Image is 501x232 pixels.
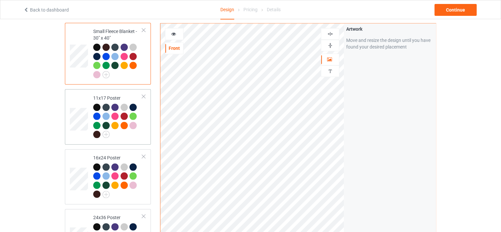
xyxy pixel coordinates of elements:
div: 11x17 Poster [65,89,151,144]
div: Continue [434,4,477,16]
div: Artwork [346,26,433,32]
div: 11x17 Poster [93,95,142,138]
div: Front [165,45,183,51]
div: Small Fleece Blanket - 30" x 40" [65,23,151,84]
img: svg%3E%0A [327,42,333,49]
img: svg+xml;base64,PD94bWwgdmVyc2lvbj0iMS4wIiBlbmNvZGluZz0iVVRGLTgiPz4KPHN2ZyB3aWR0aD0iMjJweCIgaGVpZ2... [102,131,110,138]
img: svg+xml;base64,PD94bWwgdmVyc2lvbj0iMS4wIiBlbmNvZGluZz0iVVRGLTgiPz4KPHN2ZyB3aWR0aD0iMjJweCIgaGVpZ2... [102,71,110,78]
div: Details [267,0,281,19]
a: Back to dashboard [23,7,69,13]
img: svg%3E%0A [327,31,333,37]
div: 16x24 Poster [65,149,151,204]
div: Pricing [243,0,258,19]
div: Move and resize the design until you have found your desired placement [346,37,433,50]
div: Design [220,0,234,19]
div: 16x24 Poster [93,154,142,197]
img: svg+xml;base64,PD94bWwgdmVyc2lvbj0iMS4wIiBlbmNvZGluZz0iVVRGLTgiPz4KPHN2ZyB3aWR0aD0iMjJweCIgaGVpZ2... [102,191,110,198]
img: svg%3E%0A [327,68,333,74]
div: Small Fleece Blanket - 30" x 40" [93,28,142,78]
